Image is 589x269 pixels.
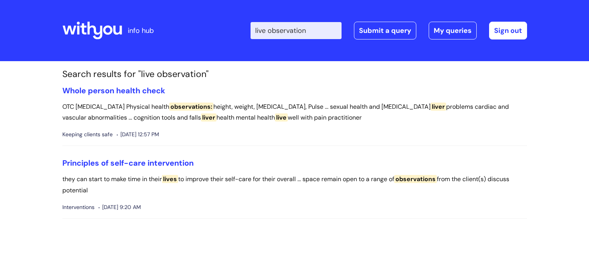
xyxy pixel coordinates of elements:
p: they can start to make time in their to improve their self-care for their overall ... space remai... [62,174,527,196]
span: observations: [169,103,213,111]
a: My queries [429,22,477,39]
div: | - [251,22,527,39]
span: liver [201,113,216,122]
span: Interventions [62,202,94,212]
span: lives [162,175,178,183]
span: live [275,113,288,122]
span: liver [431,103,446,111]
a: Sign out [489,22,527,39]
p: info hub [128,24,154,37]
span: Keeping clients safe [62,130,113,139]
h1: Search results for "live observation" [62,69,527,80]
span: observations [394,175,437,183]
input: Search [251,22,342,39]
span: [DATE] 9:20 AM [98,202,141,212]
a: Principles of self-care intervention [62,158,194,168]
span: [DATE] 12:57 PM [117,130,159,139]
p: OTC [MEDICAL_DATA] Physical health height, weight, [MEDICAL_DATA], Pulse ... sexual health and [M... [62,101,527,124]
a: Whole person health check [62,86,165,96]
a: Submit a query [354,22,416,39]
